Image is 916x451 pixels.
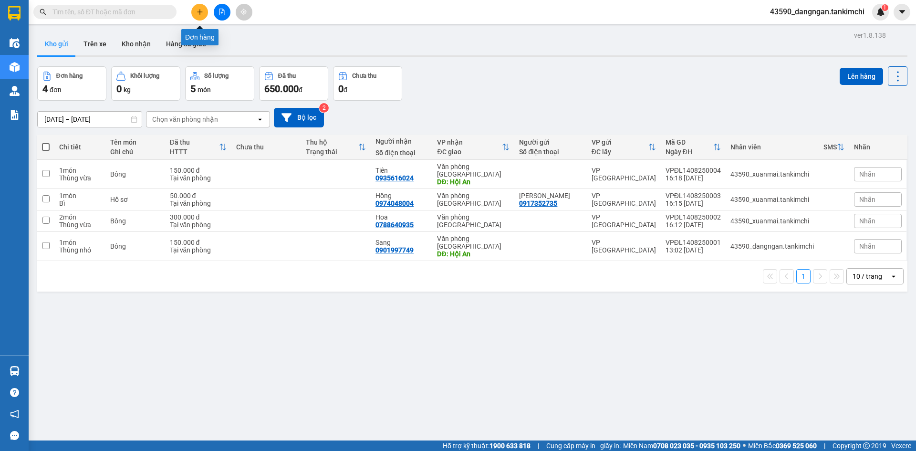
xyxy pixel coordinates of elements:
[375,199,414,207] div: 0974048004
[170,148,219,156] div: HTTT
[437,148,502,156] div: ĐC giao
[890,273,897,280] svg: open
[240,9,247,15] span: aim
[264,83,299,94] span: 650.000
[894,4,910,21] button: caret-down
[375,167,427,174] div: Tiên
[730,217,814,225] div: 43590_xuanmai.tankimchi
[743,444,746,448] span: ⚪️
[59,213,101,221] div: 2 món
[110,170,160,178] div: Bông
[110,217,160,225] div: Bông
[661,135,726,160] th: Toggle SortBy
[259,66,328,101] button: Đã thu650.000đ
[819,135,849,160] th: Toggle SortBy
[375,221,414,229] div: 0788640935
[110,138,160,146] div: Tên món
[158,32,214,55] button: Hàng đã giao
[666,213,721,221] div: VPĐL1408250002
[170,221,227,229] div: Tại văn phòng
[59,199,101,207] div: Bì
[730,242,814,250] div: 43590_dangngan.tankimchi
[730,143,814,151] div: Nhân viên
[352,73,376,79] div: Chưa thu
[437,250,510,258] div: DĐ: Hội An
[306,138,358,146] div: Thu hộ
[592,239,656,254] div: VP [GEOGRAPHIC_DATA]
[52,7,165,17] input: Tìm tên, số ĐT hoặc mã đơn
[375,174,414,182] div: 0935616024
[110,242,160,250] div: Bông
[197,9,203,15] span: plus
[124,86,131,94] span: kg
[204,73,229,79] div: Số lượng
[42,83,48,94] span: 4
[796,269,811,283] button: 1
[375,149,427,157] div: Số điện thoại
[114,32,158,55] button: Kho nhận
[40,9,46,15] span: search
[375,137,427,145] div: Người nhận
[299,86,302,94] span: đ
[56,73,83,79] div: Đơn hàng
[219,9,225,15] span: file-add
[623,441,740,451] span: Miền Nam
[198,86,211,94] span: món
[666,246,721,254] div: 13:02 [DATE]
[110,148,160,156] div: Ghi chú
[59,221,101,229] div: Thùng vừa
[50,86,62,94] span: đơn
[666,167,721,174] div: VPĐL1408250004
[10,431,19,440] span: message
[111,66,180,101] button: Khối lượng0kg
[10,110,20,120] img: solution-icon
[666,138,713,146] div: Mã GD
[333,66,402,101] button: Chưa thu0đ
[437,213,510,229] div: Văn phòng [GEOGRAPHIC_DATA]
[519,148,582,156] div: Số điện thoại
[432,135,514,160] th: Toggle SortBy
[110,196,160,203] div: Hồ sơ
[10,388,19,397] span: question-circle
[185,66,254,101] button: Số lượng5món
[437,163,510,178] div: Văn phòng [GEOGRAPHIC_DATA]
[824,441,825,451] span: |
[278,73,296,79] div: Đã thu
[437,138,502,146] div: VP nhận
[592,213,656,229] div: VP [GEOGRAPHIC_DATA]
[853,272,882,281] div: 10 / trang
[592,167,656,182] div: VP [GEOGRAPHIC_DATA]
[181,29,219,45] div: Đơn hàng
[863,442,870,449] span: copyright
[666,199,721,207] div: 16:15 [DATE]
[730,170,814,178] div: 43590_xuanmai.tankimchi
[191,4,208,21] button: plus
[489,442,531,450] strong: 1900 633 818
[10,409,19,419] span: notification
[840,68,883,85] button: Lên hàng
[319,103,329,113] sup: 2
[59,192,101,199] div: 1 món
[666,174,721,182] div: 16:18 [DATE]
[854,30,886,41] div: ver 1.8.138
[666,221,721,229] div: 16:12 [DATE]
[214,4,230,21] button: file-add
[170,138,219,146] div: Đã thu
[59,143,101,151] div: Chi tiết
[10,86,20,96] img: warehouse-icon
[823,143,837,151] div: SMS
[343,86,347,94] span: đ
[152,115,218,124] div: Chọn văn phòng nhận
[170,213,227,221] div: 300.000 đ
[10,366,20,376] img: warehouse-icon
[587,135,661,160] th: Toggle SortBy
[546,441,621,451] span: Cung cấp máy in - giấy in:
[776,442,817,450] strong: 0369 525 060
[666,192,721,199] div: VPĐL1408250003
[130,73,159,79] div: Khối lượng
[59,239,101,246] div: 1 món
[306,148,358,156] div: Trạng thái
[37,66,106,101] button: Đơn hàng4đơn
[59,174,101,182] div: Thùng vừa
[592,148,648,156] div: ĐC lấy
